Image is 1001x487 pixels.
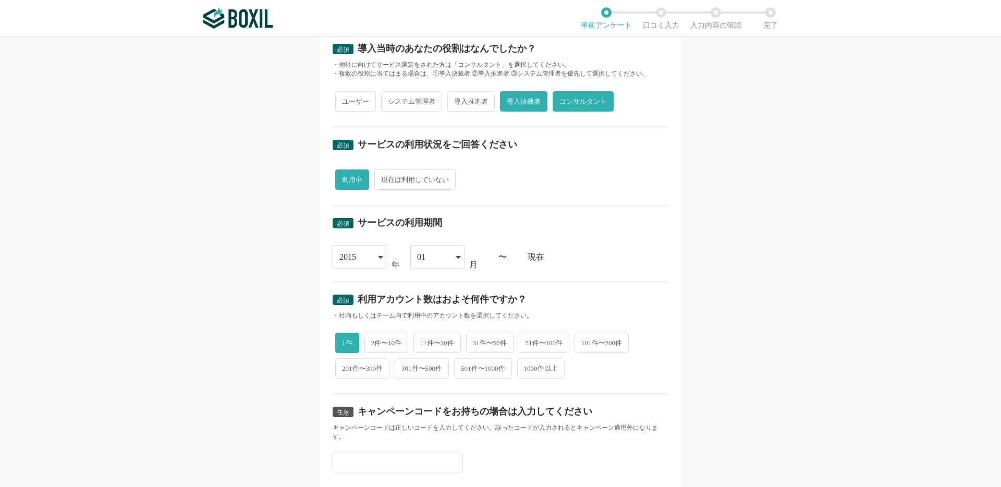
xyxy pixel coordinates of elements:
div: ・社内もしくはチーム内で利用中のアカウント数を選択してください。 [333,311,668,320]
div: 年 [392,261,400,269]
div: ・複数の役割に当てはまる場合は、①導入決裁者 ②導入推進者 ③システム管理者を優先して選択してください。 [333,69,668,78]
span: 現在は利用していない [374,169,456,190]
span: 導入決裁者 [500,91,547,112]
span: 2件〜10件 [364,333,409,353]
img: ボクシルSaaS_ロゴ [203,8,273,29]
div: キャンペーンコードをお持ちの場合は入力してください [358,407,592,416]
span: 301件〜500件 [395,358,449,379]
span: 必須 [337,142,349,149]
span: 導入推進者 [447,91,495,112]
span: 1件 [335,333,359,353]
div: 01 [417,246,425,269]
span: 任意 [337,409,349,416]
span: システム管理者 [381,91,442,112]
span: 11件〜30件 [413,333,461,353]
div: サービスの利用期間 [358,218,442,227]
div: ・他社に向けてサービス選定をされた方は「コンサルタント」を選択してください。 [333,60,668,69]
li: 入力内容の確認 [688,7,743,29]
span: ユーザー [335,91,376,112]
span: 必須 [337,220,349,227]
span: 31件〜50件 [466,333,514,353]
div: 現在 [528,253,668,261]
span: 利用中 [335,169,369,190]
span: 必須 [337,46,349,53]
div: キャンペーンコードは正しいコードを入力してください。誤ったコードが入力されるとキャンペーン適用外になります。 [333,423,668,441]
div: 2015 [339,246,356,269]
span: 501件〜1000件 [454,358,512,379]
div: サービスの利用状況をご回答ください [358,140,517,149]
div: 導入当時のあなたの役割はなんでしたか？ [358,44,536,53]
span: 必須 [337,297,349,304]
div: 〜 [498,253,507,261]
div: 利用アカウント数はおよそ何件ですか？ [358,295,527,304]
li: 口コミ入力 [633,7,688,29]
div: 月 [469,261,478,269]
span: 101件〜200件 [575,333,629,353]
span: コンサルタント [553,91,614,112]
li: 事前アンケート [579,7,633,29]
li: 完了 [743,7,798,29]
span: 51件〜100件 [519,333,570,353]
span: 201件〜300件 [335,358,389,379]
span: 1000件以上 [517,358,565,379]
